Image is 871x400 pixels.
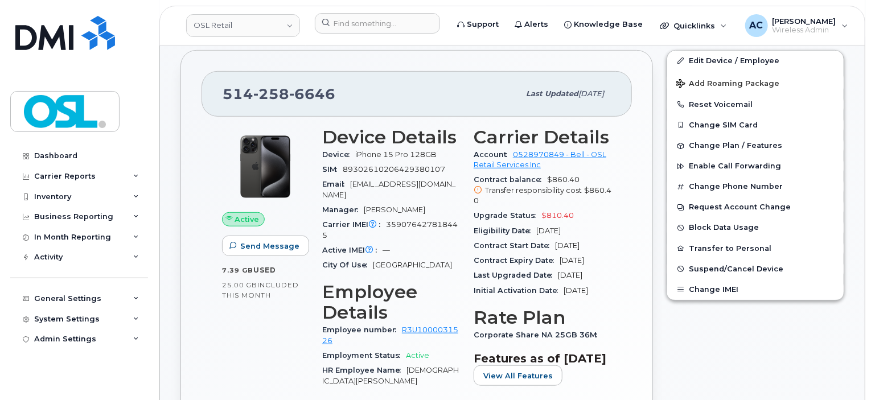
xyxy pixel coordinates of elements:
[373,261,452,269] span: [GEOGRAPHIC_DATA]
[322,366,459,385] span: [DEMOGRAPHIC_DATA][PERSON_NAME]
[676,79,779,90] span: Add Roaming Package
[773,17,836,26] span: [PERSON_NAME]
[322,220,458,239] span: 359076427818445
[673,21,715,30] span: Quicklinks
[667,94,844,115] button: Reset Voicemail
[289,85,335,102] span: 6646
[526,89,578,98] span: Last updated
[578,89,604,98] span: [DATE]
[222,236,309,256] button: Send Message
[223,85,335,102] span: 514
[474,211,541,220] span: Upgrade Status
[240,241,299,251] span: Send Message
[343,165,445,174] span: 89302610206429380107
[574,19,643,30] span: Knowledge Base
[773,26,836,35] span: Wireless Admin
[560,256,584,265] span: [DATE]
[322,180,455,199] span: [EMAIL_ADDRESS][DOMAIN_NAME]
[556,13,651,36] a: Knowledge Base
[667,197,844,217] button: Request Account Change
[322,325,458,344] a: R3U1000031526
[667,51,844,71] a: Edit Device / Employee
[652,14,735,37] div: Quicklinks
[383,246,390,254] span: —
[474,241,555,250] span: Contract Start Date
[467,19,499,30] span: Support
[558,271,582,279] span: [DATE]
[186,14,300,37] a: OSL Retail
[322,165,343,174] span: SIM
[483,370,553,381] span: View All Features
[474,271,558,279] span: Last Upgraded Date
[474,365,562,386] button: View All Features
[322,261,373,269] span: City Of Use
[474,175,611,206] span: $860.40
[406,351,429,360] span: Active
[253,266,276,274] span: used
[315,13,440,34] input: Find something...
[485,186,582,195] span: Transfer responsibility cost
[322,205,364,214] span: Manager
[564,286,588,295] span: [DATE]
[231,133,299,201] img: iPhone_15_Pro_Black.png
[667,279,844,300] button: Change IMEI
[667,115,844,135] button: Change SIM Card
[474,256,560,265] span: Contract Expiry Date
[667,217,844,238] button: Block Data Usage
[737,14,856,37] div: Avnish Choudhary
[524,19,548,30] span: Alerts
[667,156,844,176] button: Enable Call Forwarding
[322,180,350,188] span: Email
[235,214,260,225] span: Active
[322,127,460,147] h3: Device Details
[750,19,763,32] span: AC
[322,325,402,334] span: Employee number
[474,226,536,235] span: Eligibility Date
[474,286,564,295] span: Initial Activation Date
[541,211,574,220] span: $810.40
[322,282,460,323] h3: Employee Details
[322,246,383,254] span: Active IMEI
[667,176,844,197] button: Change Phone Number
[322,150,355,159] span: Device
[364,205,425,214] span: [PERSON_NAME]
[474,150,606,169] a: 0528970849 - Bell - OSL Retail Services Inc
[667,259,844,279] button: Suspend/Cancel Device
[322,351,406,360] span: Employment Status
[555,241,580,250] span: [DATE]
[536,226,561,235] span: [DATE]
[667,71,844,94] button: Add Roaming Package
[322,220,386,229] span: Carrier IMEI
[689,142,782,150] span: Change Plan / Features
[689,265,783,273] span: Suspend/Cancel Device
[474,331,603,339] span: Corporate Share NA 25GB 36M
[222,281,299,299] span: included this month
[507,13,556,36] a: Alerts
[689,162,781,171] span: Enable Call Forwarding
[667,238,844,259] button: Transfer to Personal
[474,352,611,365] h3: Features as of [DATE]
[474,150,513,159] span: Account
[253,85,289,102] span: 258
[474,307,611,328] h3: Rate Plan
[355,150,437,159] span: iPhone 15 Pro 128GB
[474,127,611,147] h3: Carrier Details
[667,135,844,156] button: Change Plan / Features
[222,281,257,289] span: 25.00 GB
[322,366,406,374] span: HR Employee Name
[449,13,507,36] a: Support
[222,266,253,274] span: 7.39 GB
[474,175,547,184] span: Contract balance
